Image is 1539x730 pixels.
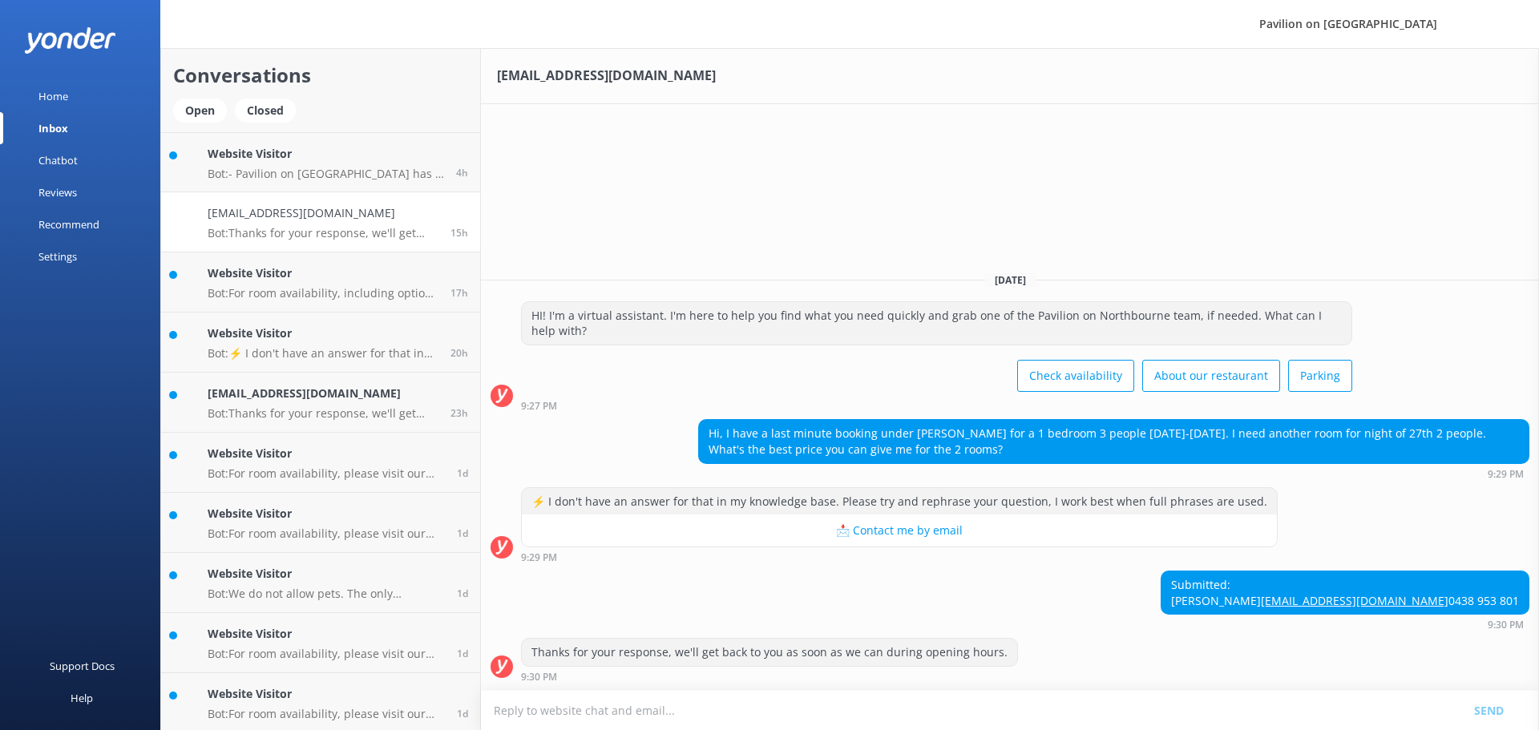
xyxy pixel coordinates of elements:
span: Sep 21 2025 12:12pm (UTC +10:00) Australia/Sydney [457,466,468,480]
p: Bot: Thanks for your response, we'll get back to you as soon as we can during opening hours. [208,226,438,240]
p: Bot: We do not allow pets. The only exception is Seeing Eye Dogs. [208,587,445,601]
button: Parking [1288,360,1352,392]
div: ⚡ I don't have an answer for that in my knowledge base. Please try and rephrase your question, I ... [522,488,1277,515]
strong: 9:30 PM [1488,620,1524,630]
div: Settings [38,240,77,272]
button: About our restaurant [1142,360,1280,392]
span: Sep 21 2025 09:13am (UTC +10:00) Australia/Sydney [457,587,468,600]
h4: [EMAIL_ADDRESS][DOMAIN_NAME] [208,385,438,402]
p: Bot: For room availability, please visit our website at [URL][DOMAIN_NAME]. [208,647,445,661]
h4: Website Visitor [208,685,445,703]
strong: 9:29 PM [1488,470,1524,479]
span: Sep 20 2025 09:27pm (UTC +10:00) Australia/Sydney [457,707,468,720]
a: Website VisitorBot:We do not allow pets. The only exception is Seeing Eye Dogs.1d [161,553,480,613]
a: Website VisitorBot:For room availability, please visit our website at [URL][DOMAIN_NAME].1d [161,433,480,493]
span: Sep 21 2025 01:11pm (UTC +10:00) Australia/Sydney [450,406,468,420]
a: Website VisitorBot:For room availability, please visit our website at [URL][DOMAIN_NAME].1d [161,613,480,673]
span: Sep 21 2025 09:30pm (UTC +10:00) Australia/Sydney [450,226,468,240]
h4: Website Visitor [208,145,444,163]
div: Sep 21 2025 09:30pm (UTC +10:00) Australia/Sydney [521,671,1018,682]
span: Sep 21 2025 04:33pm (UTC +10:00) Australia/Sydney [450,346,468,360]
a: Website VisitorBot:For room availability, please visit our website at [URL][DOMAIN_NAME].1d [161,493,480,553]
strong: 9:27 PM [521,401,557,411]
h4: Website Visitor [208,445,445,462]
div: Sep 21 2025 09:27pm (UTC +10:00) Australia/Sydney [521,400,1352,411]
div: Reviews [38,176,77,208]
a: [EMAIL_ADDRESS][DOMAIN_NAME] [1261,593,1448,608]
div: Sep 21 2025 09:29pm (UTC +10:00) Australia/Sydney [521,551,1278,563]
a: Website VisitorBot:- Pavilion on [GEOGRAPHIC_DATA] has a 24-hour cancellation policy. Cancellatio... [161,132,480,192]
span: [DATE] [985,273,1036,287]
a: Website VisitorBot:⚡ I don't have an answer for that in my knowledge base. Please try and rephras... [161,313,480,373]
strong: 9:30 PM [521,672,557,682]
p: Bot: For room availability, please visit our website at [URL][DOMAIN_NAME]. [208,466,445,481]
p: Bot: For room availability, please visit our website at [URL][DOMAIN_NAME]. [208,526,445,541]
p: Bot: Thanks for your response, we'll get back to you as soon as we can during opening hours. [208,406,438,421]
h4: Website Visitor [208,264,438,282]
div: Closed [235,99,296,123]
strong: 9:29 PM [521,553,557,563]
p: Bot: - Pavilion on [GEOGRAPHIC_DATA] has a 24-hour cancellation policy. Cancellations and changes... [208,167,444,181]
h3: [EMAIL_ADDRESS][DOMAIN_NAME] [497,66,716,87]
div: Submitted: [PERSON_NAME] 0438 953 801 [1161,571,1529,614]
p: Bot: ⚡ I don't have an answer for that in my knowledge base. Please try and rephrase your questio... [208,346,438,361]
span: Sep 21 2025 07:10am (UTC +10:00) Australia/Sydney [457,647,468,660]
div: Help [71,682,93,714]
button: Check availability [1017,360,1134,392]
div: Chatbot [38,144,78,176]
button: 📩 Contact me by email [522,514,1277,546]
p: Bot: For room availability, including options for king or twin beds with breakfast, please visit ... [208,286,438,300]
h2: Conversations [173,60,468,91]
img: yonder-white-logo.png [24,27,116,54]
div: HI! I'm a virtual assistant. I'm here to help you find what you need quickly and grab one of the ... [522,302,1351,345]
span: Sep 21 2025 07:07pm (UTC +10:00) Australia/Sydney [450,286,468,300]
a: Website VisitorBot:For room availability, including options for king or twin beds with breakfast,... [161,252,480,313]
span: Sep 21 2025 09:30am (UTC +10:00) Australia/Sydney [457,526,468,540]
h4: Website Visitor [208,565,445,583]
div: Recommend [38,208,99,240]
h4: [EMAIL_ADDRESS][DOMAIN_NAME] [208,204,438,222]
a: Open [173,101,235,119]
a: [EMAIL_ADDRESS][DOMAIN_NAME]Bot:Thanks for your response, we'll get back to you as soon as we can... [161,373,480,433]
div: Inbox [38,112,68,144]
div: Thanks for your response, we'll get back to you as soon as we can during opening hours. [522,639,1017,666]
a: [EMAIL_ADDRESS][DOMAIN_NAME]Bot:Thanks for your response, we'll get back to you as soon as we can... [161,192,480,252]
div: Hi, I have a last minute booking under [PERSON_NAME] for a 1 bedroom 3 people [DATE]-[DATE]. I ne... [699,420,1529,462]
p: Bot: For room availability, please visit our website at [URL][DOMAIN_NAME]. [208,707,445,721]
a: Closed [235,101,304,119]
h4: Website Visitor [208,505,445,522]
div: Support Docs [50,650,115,682]
div: Sep 21 2025 09:29pm (UTC +10:00) Australia/Sydney [698,468,1529,479]
span: Sep 22 2025 08:03am (UTC +10:00) Australia/Sydney [456,166,468,179]
h4: Website Visitor [208,325,438,342]
div: Open [173,99,227,123]
h4: Website Visitor [208,625,445,643]
div: Home [38,80,68,112]
div: Sep 21 2025 09:30pm (UTC +10:00) Australia/Sydney [1161,619,1529,630]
